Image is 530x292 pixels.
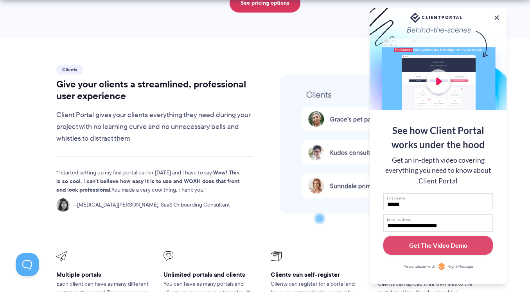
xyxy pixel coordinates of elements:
strong: Wow! This is so cool. I can't believe how easy it is to use and WOAH does that front end look pro... [56,168,239,194]
input: First name [383,193,493,210]
span: RightMessage [447,263,473,270]
p: Client Portal gives your clients everything they need during your project with no learning curve ... [56,109,254,145]
div: Get The Video Demo [409,241,467,250]
input: Email address [383,214,493,232]
span: Personalized with [403,263,435,270]
span: Clients [56,65,83,74]
img: Personalized with RightMessage [438,263,446,270]
div: See how Client Portal works under the hood [383,123,493,152]
a: Personalized withRightMessage [383,263,493,270]
h3: Multiple portals [56,270,153,279]
div: Get an in-depth video covering everything you need to know about Client Portal [383,155,493,186]
iframe: Toggle Customer Support [16,253,39,276]
h3: Unlimited portals and clients [163,270,260,279]
button: Get The Video Demo [383,236,493,255]
p: I started setting up my first portal earlier [DATE] and I have to say: You made a very cool thing... [56,169,240,194]
span: [MEDICAL_DATA][PERSON_NAME], SaaS Onboarding Consultant [73,201,230,209]
h3: Clients can self-register [271,270,367,279]
h2: Give your clients a streamlined, professional user experience [56,78,254,102]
